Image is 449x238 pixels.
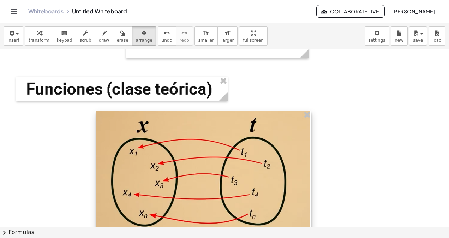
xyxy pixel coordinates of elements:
span: redo [180,38,189,43]
button: new [391,26,408,46]
span: [PERSON_NAME] [392,8,435,14]
span: save [413,38,423,43]
button: load [429,26,445,46]
button: Collaborate Live [316,5,385,18]
span: Collaborate Live [322,8,379,14]
button: erase [113,26,132,46]
button: keyboardkeypad [53,26,76,46]
button: format_sizelarger [217,26,238,46]
button: scrub [76,26,95,46]
i: keyboard [61,29,68,37]
span: transform [29,38,49,43]
span: larger [221,38,234,43]
button: redoredo [176,26,193,46]
span: undo [162,38,172,43]
button: save [409,26,427,46]
span: settings [369,38,385,43]
span: erase [116,38,128,43]
span: draw [99,38,109,43]
button: transform [25,26,53,46]
button: fullscreen [239,26,267,46]
button: insert [4,26,23,46]
span: load [432,38,442,43]
span: arrange [136,38,152,43]
button: Toggle navigation [8,6,20,17]
span: new [395,38,403,43]
span: fullscreen [243,38,263,43]
a: Whiteboards [28,8,64,15]
i: redo [181,29,188,37]
i: format_size [224,29,231,37]
button: format_sizesmaller [194,26,218,46]
span: keypad [57,38,72,43]
span: smaller [198,38,214,43]
span: scrub [80,38,91,43]
button: arrange [132,26,156,46]
button: [PERSON_NAME] [386,5,441,18]
button: draw [95,26,113,46]
button: undoundo [158,26,176,46]
i: undo [163,29,170,37]
button: settings [365,26,389,46]
i: format_size [203,29,209,37]
span: insert [7,38,19,43]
